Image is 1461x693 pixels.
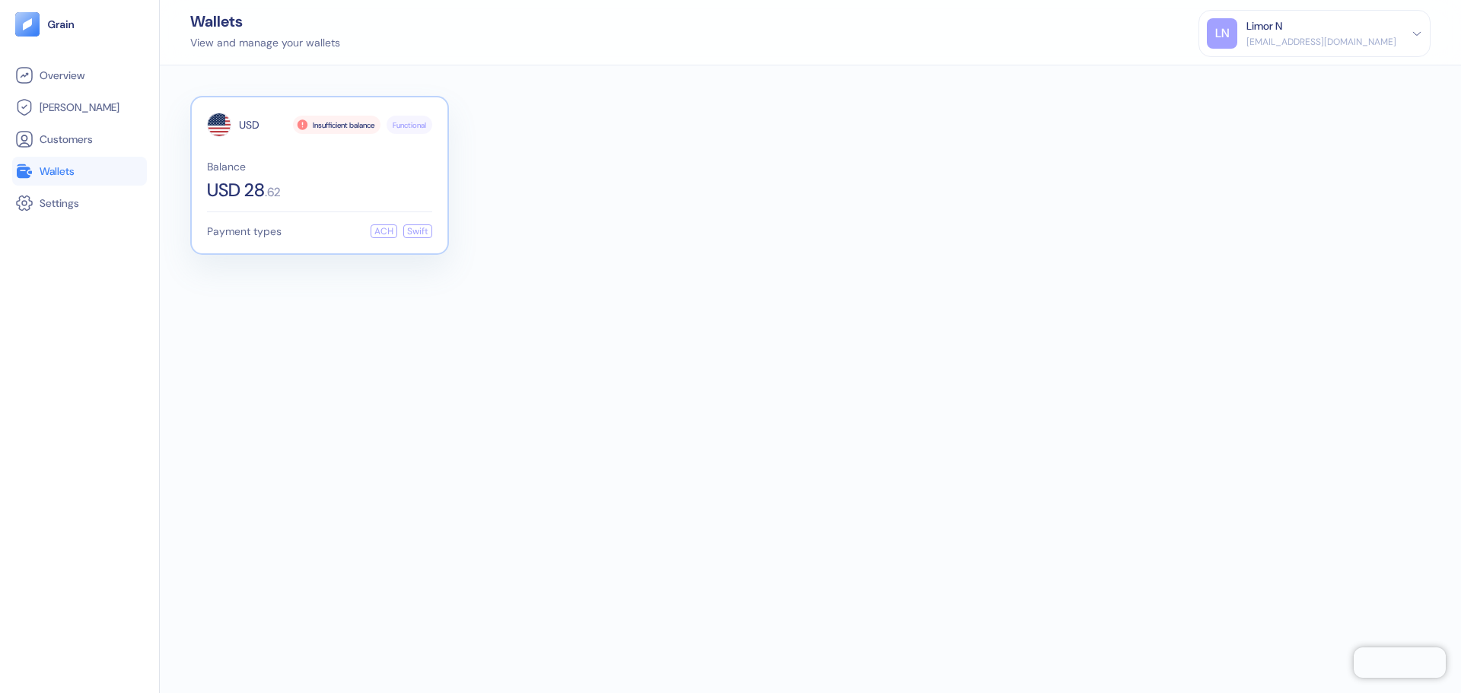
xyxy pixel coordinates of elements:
div: ACH [371,224,397,238]
iframe: Chatra live chat [1354,647,1446,678]
img: logo [47,19,75,30]
span: Wallets [40,164,75,179]
span: Overview [40,68,84,83]
div: Wallets [190,14,340,29]
span: [PERSON_NAME] [40,100,119,115]
div: Limor N [1246,18,1282,34]
div: LN [1207,18,1237,49]
span: USD [239,119,259,130]
div: Insufficient balance [293,116,380,134]
span: Customers [40,132,93,147]
span: Payment types [207,226,282,237]
a: Settings [15,194,144,212]
span: Balance [207,161,432,172]
a: Wallets [15,162,144,180]
div: View and manage your wallets [190,35,340,51]
div: Swift [403,224,432,238]
div: [EMAIL_ADDRESS][DOMAIN_NAME] [1246,35,1396,49]
span: USD 28 [207,181,265,199]
img: logo-tablet-V2.svg [15,12,40,37]
a: [PERSON_NAME] [15,98,144,116]
span: Settings [40,196,79,211]
span: . 62 [265,186,281,199]
span: Functional [393,119,426,131]
a: Overview [15,66,144,84]
a: Customers [15,130,144,148]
